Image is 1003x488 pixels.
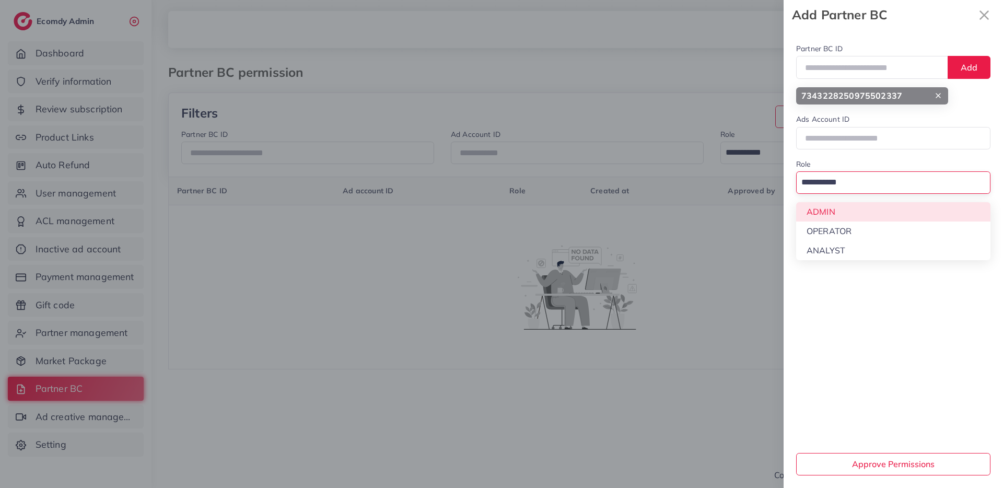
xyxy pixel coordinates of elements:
label: Role [796,159,811,169]
div: Search for option [796,171,990,194]
strong: Add Partner BC [792,6,974,24]
li: OPERATOR [796,222,990,241]
svg: x [974,5,995,26]
input: Search for option [798,173,977,191]
strong: 7343228250975502337 [801,90,902,102]
button: Add [948,56,990,78]
button: Close [974,4,995,26]
span: Approve Permissions [852,459,935,469]
label: Partner BC ID [796,43,843,54]
label: Ads Account ID [796,114,849,124]
button: Approve Permissions [796,453,990,475]
li: ADMIN [796,202,990,222]
li: ANALYST [796,241,990,260]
